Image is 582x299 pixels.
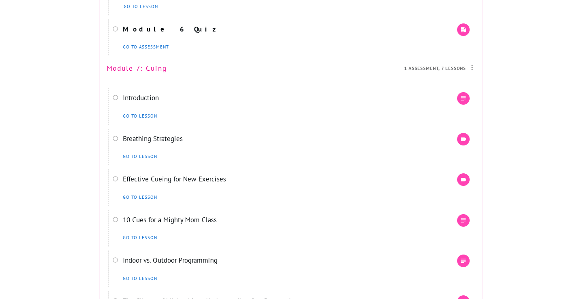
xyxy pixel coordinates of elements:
[123,114,157,119] span: Go to lesson
[121,193,159,202] a: Go to lesson
[121,112,159,121] a: Go to lesson
[107,64,167,73] a: Module 7: Cuing
[123,195,157,200] span: Go to lesson
[123,45,169,49] span: Go to assessment
[123,175,226,183] a: Effective Cueing for New Exercises
[121,274,159,283] a: Go to lesson
[123,256,217,265] a: Indoor vs. Outdoor Programming
[122,2,160,11] a: go to lesson
[123,235,157,240] span: Go to lesson
[123,93,159,102] a: Introduction
[404,65,466,71] span: 1 Assessment, 7 Lessons
[123,25,217,34] a: Module 6 Quiz
[121,43,171,51] a: Go to assessment
[124,4,158,9] span: go to lesson
[123,134,183,143] a: Breathing Strategies
[123,154,157,159] span: Go to lesson
[121,152,159,161] a: Go to lesson
[123,215,217,224] a: 10 Cues for a Mighty Mom Class
[121,233,159,242] a: Go to lesson
[123,276,157,281] span: Go to lesson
